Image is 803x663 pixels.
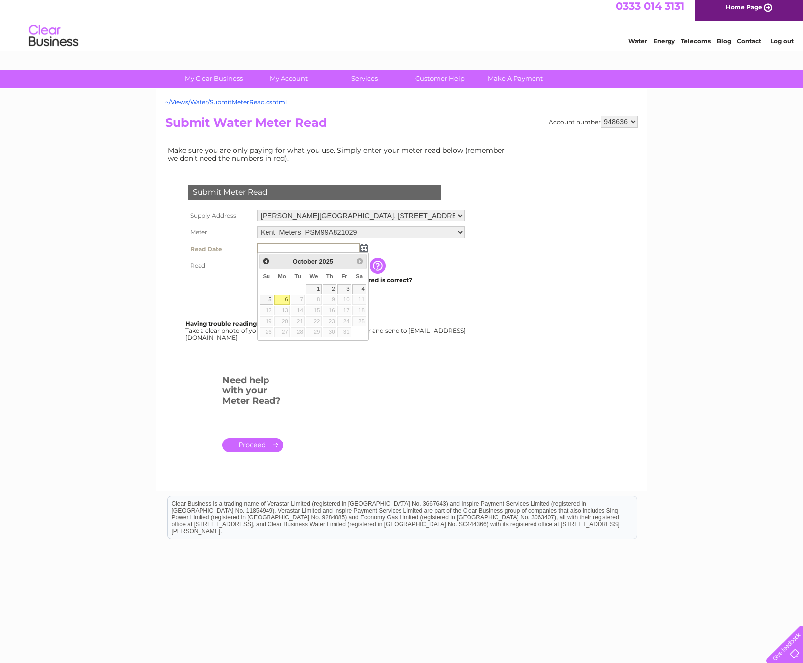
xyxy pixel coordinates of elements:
div: Account number [549,116,638,128]
td: Are you sure the read you have entered is correct? [255,274,467,287]
th: Read [185,258,255,274]
div: Take a clear photo of your readings, tell us which supply it's for and send to [EMAIL_ADDRESS][DO... [185,320,467,341]
a: Energy [653,42,675,50]
span: October [293,258,317,265]
th: Supply Address [185,207,255,224]
a: 6 [274,295,290,305]
input: Information [370,258,388,274]
img: logo.png [28,26,79,56]
h3: Need help with your Meter Read? [222,373,283,411]
a: Telecoms [681,42,711,50]
span: Tuesday [294,273,301,279]
a: 4 [352,284,366,294]
a: 2 [323,284,336,294]
th: Meter [185,224,255,241]
span: Saturday [356,273,363,279]
a: 5 [260,295,273,305]
a: Blog [717,42,731,50]
th: Read Date [185,241,255,258]
a: 0333 014 3131 [616,5,684,17]
b: Having trouble reading your meter? [185,320,296,327]
a: Customer Help [399,70,481,88]
a: My Account [248,70,330,88]
a: Prev [261,255,272,267]
a: ~/Views/Water/SubmitMeterRead.cshtml [165,98,287,106]
a: Make A Payment [474,70,556,88]
span: Friday [341,273,347,279]
a: My Clear Business [173,70,255,88]
div: Clear Business is a trading name of Verastar Limited (registered in [GEOGRAPHIC_DATA] No. 3667643... [168,5,637,48]
a: 1 [306,284,322,294]
span: Wednesday [309,273,318,279]
a: Log out [770,42,794,50]
h2: Submit Water Meter Read [165,116,638,135]
div: Submit Meter Read [188,185,441,200]
a: Water [628,42,647,50]
span: Prev [262,257,270,265]
span: Monday [278,273,286,279]
a: Contact [737,42,761,50]
a: Services [324,70,405,88]
td: Make sure you are only paying for what you use. Simply enter your meter read below (remember we d... [165,144,513,165]
a: 3 [337,284,351,294]
span: Sunday [263,273,270,279]
a: . [222,438,283,452]
span: Thursday [326,273,333,279]
img: ... [360,244,368,252]
span: 2025 [319,258,333,265]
